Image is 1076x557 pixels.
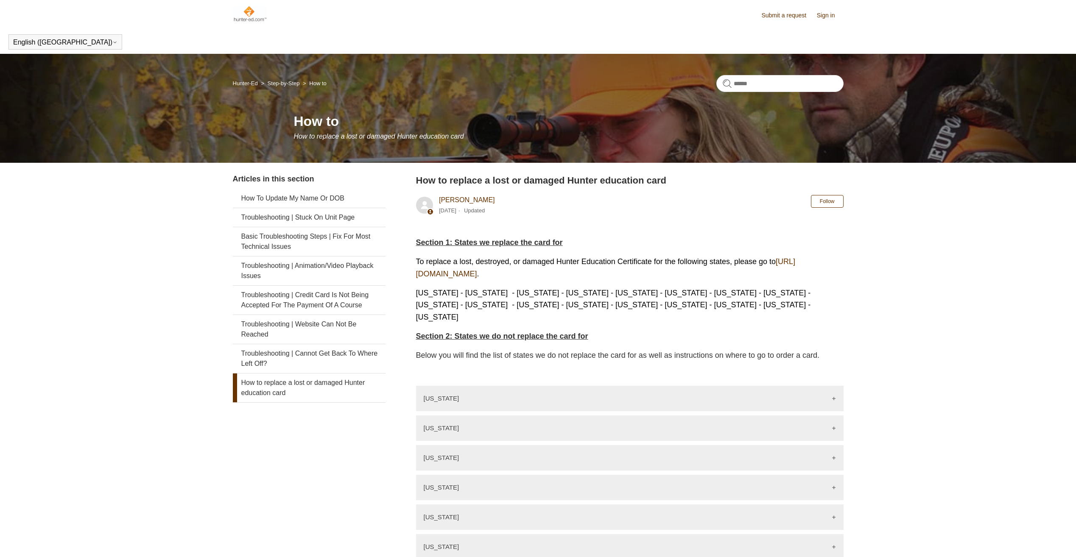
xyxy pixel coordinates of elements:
li: How to [301,80,327,86]
a: Step-by-Step [268,80,300,86]
a: Troubleshooting | Stuck On Unit Page [233,208,386,227]
span: Section 1: States we replace the card for [416,238,563,247]
p: [US_STATE] [424,424,459,432]
p: [US_STATE] [424,513,459,521]
img: Hunter-Ed Help Center home page [233,5,267,22]
a: How to replace a lost or damaged Hunter education card [233,373,386,402]
a: Troubleshooting | Cannot Get Back To Where Left Off? [233,344,386,373]
h1: How to [294,111,844,131]
span: Below you will find the list of states we do not replace the card for as well as instructions on ... [416,351,820,359]
span: [US_STATE] - [US_STATE] - [US_STATE] - [US_STATE] - [US_STATE] - [US_STATE] - [US_STATE] - [US_ST... [416,289,811,322]
a: Hunter-Ed [233,80,258,86]
p: [US_STATE] [424,454,459,461]
a: [URL][DOMAIN_NAME] [416,257,796,278]
span: Articles in this section [233,175,314,183]
a: [PERSON_NAME] [439,196,495,203]
time: 11/20/2023, 10:20 [439,207,456,214]
button: Follow Article [811,195,844,208]
a: Troubleshooting | Credit Card Is Not Being Accepted For The Payment Of A Course [233,286,386,315]
p: [US_STATE] [424,543,459,550]
a: Sign in [817,11,844,20]
p: [US_STATE] [424,395,459,402]
a: Troubleshooting | Website Can Not Be Reached [233,315,386,344]
p: [US_STATE] [424,484,459,491]
li: Step-by-Step [259,80,301,86]
li: Hunter-Ed [233,80,260,86]
span: How to replace a lost or damaged Hunter education card [294,133,464,140]
h2: How to replace a lost or damaged Hunter education card [416,173,844,187]
li: Updated [464,207,485,214]
a: Troubleshooting | Animation/Video Playback Issues [233,256,386,285]
a: How To Update My Name Or DOB [233,189,386,208]
span: To replace a lost, destroyed, or damaged Hunter Education Certificate for the following states, p... [416,257,796,278]
a: Submit a request [761,11,815,20]
button: English ([GEOGRAPHIC_DATA]) [13,39,117,46]
a: How to [309,80,326,86]
strong: Section 2: States we do not replace the card for [416,332,588,340]
input: Search [716,75,844,92]
a: Basic Troubleshooting Steps | Fix For Most Technical Issues [233,227,386,256]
